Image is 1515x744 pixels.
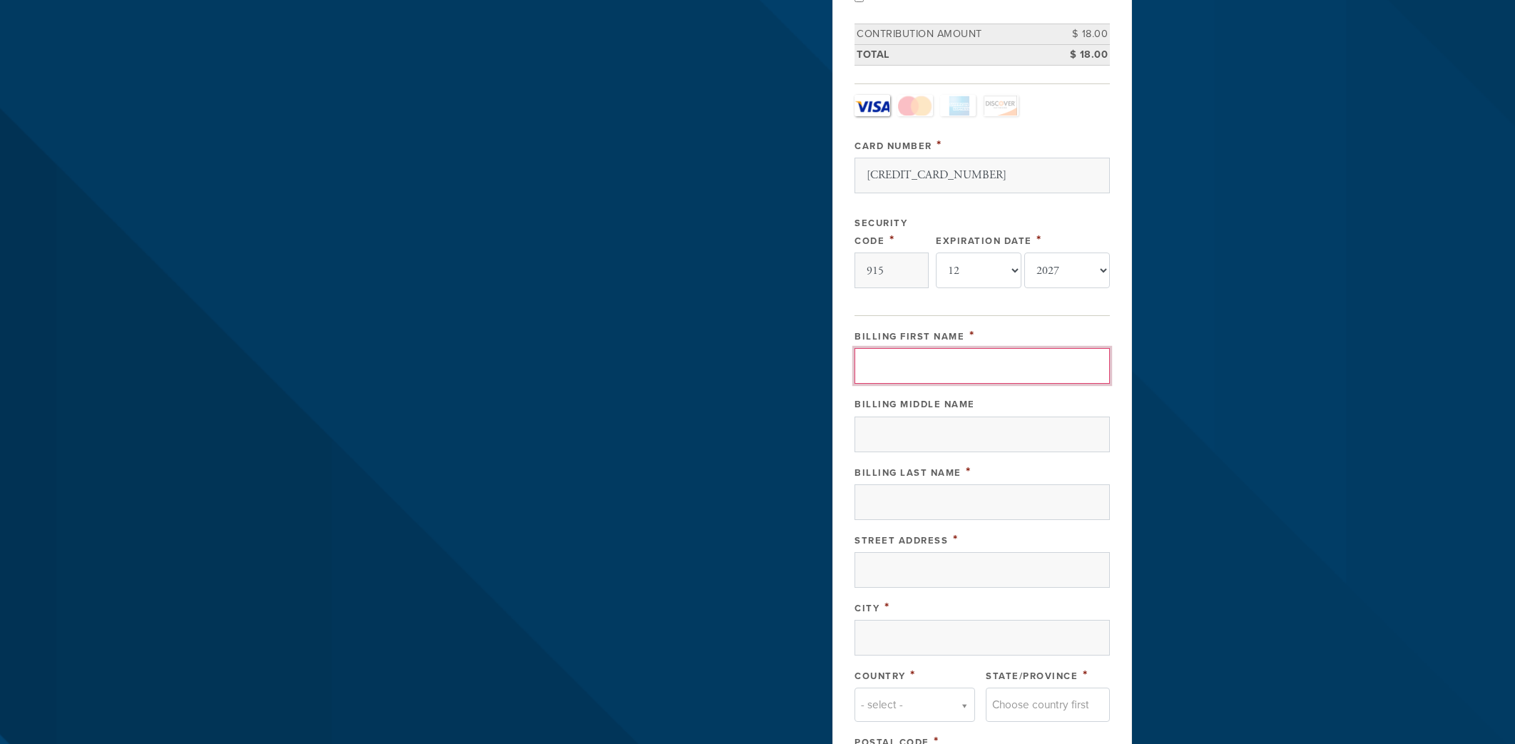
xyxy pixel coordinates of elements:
label: Billing Last Name [855,467,961,479]
span: This field is required. [937,137,942,153]
span: This field is required. [884,599,890,615]
span: This field is required. [953,531,959,547]
span: - select - [861,695,903,714]
td: $ 18.00 [1046,44,1110,65]
span: This field is required. [910,667,916,683]
span: Choose country first [992,695,1089,714]
td: $ 18.00 [1046,24,1110,45]
span: This field is required. [1083,667,1088,683]
a: Choose country first [986,688,1110,722]
label: Street Address [855,535,948,546]
label: City [855,603,879,614]
label: Security Code [855,218,907,247]
label: State/Province [986,671,1078,682]
span: This field is required. [969,327,975,343]
label: Billing First Name [855,331,964,342]
a: - select - [855,688,975,722]
span: This field is required. [889,232,895,248]
select: Expiration Date month [936,253,1021,288]
a: Visa [855,95,890,116]
a: Discover [983,95,1019,116]
a: Amex [940,95,976,116]
td: Total [855,44,1046,65]
select: Expiration Date year [1024,253,1110,288]
label: Billing Middle Name [855,399,975,410]
span: This field is required. [1036,232,1042,248]
td: Contribution Amount [855,24,1046,45]
a: MasterCard [897,95,933,116]
label: Expiration Date [936,235,1032,247]
label: Card Number [855,141,932,152]
span: This field is required. [966,464,971,479]
label: Country [855,671,906,682]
